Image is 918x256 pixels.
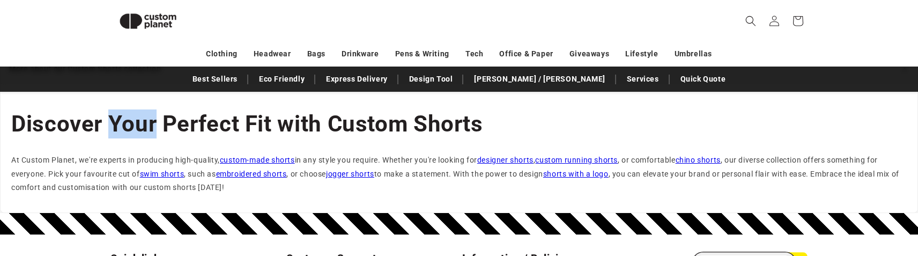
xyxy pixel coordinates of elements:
[499,45,553,63] a: Office & Paper
[321,70,393,89] a: Express Delivery
[621,70,664,89] a: Services
[625,45,658,63] a: Lifestyle
[216,170,287,178] a: embroidered shorts
[535,156,618,164] a: custom running shorts
[465,45,483,63] a: Tech
[11,153,907,194] p: At Custom Planet, we're experts in producing high-quality, in any style you require. Whether you'...
[187,70,243,89] a: Best Sellers
[140,170,184,178] a: swim shorts
[11,111,483,137] span: Discover Your Perfect Fit with Custom Shorts
[404,70,458,89] a: Design Tool
[675,45,712,63] a: Umbrellas
[326,170,374,178] a: jogger shorts
[254,45,291,63] a: Headwear
[110,4,186,38] img: Custom Planet
[477,156,534,164] a: designer shorts
[254,70,310,89] a: Eco Friendly
[395,45,449,63] a: Pens & Writing
[676,156,721,164] a: chino shorts
[206,45,238,63] a: Clothing
[543,170,609,178] a: shorts with a logo
[342,45,379,63] a: Drinkware
[307,45,325,63] a: Bags
[569,45,609,63] a: Giveaways
[675,70,731,89] a: Quick Quote
[739,9,762,33] summary: Search
[864,204,918,256] iframe: Chat Widget
[469,70,610,89] a: [PERSON_NAME] / [PERSON_NAME]
[220,156,295,164] a: custom-made shorts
